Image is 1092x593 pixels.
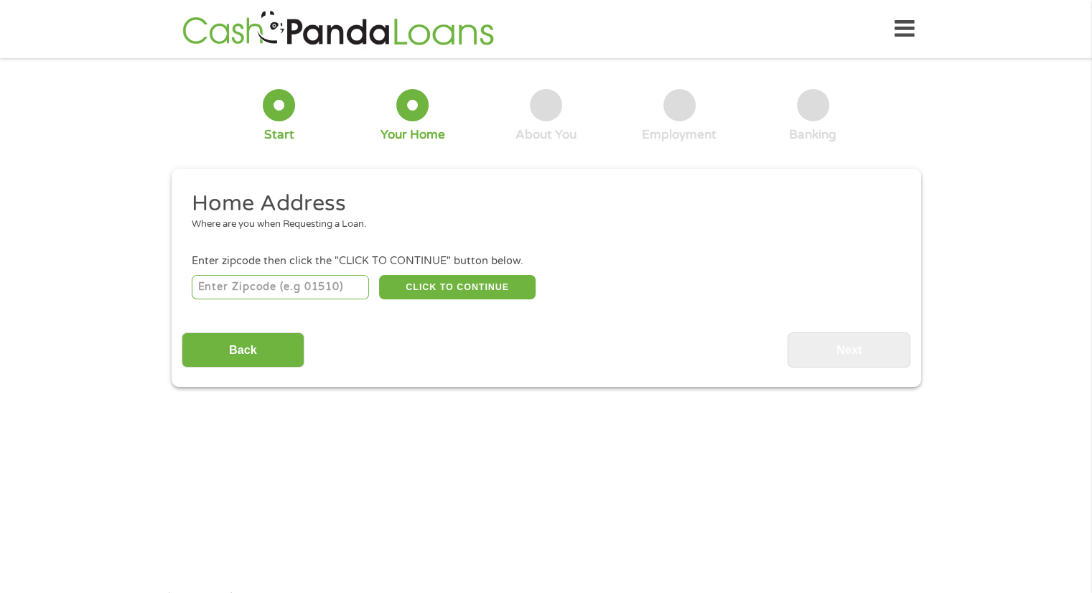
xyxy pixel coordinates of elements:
div: Your Home [381,127,445,143]
div: Start [264,127,294,143]
div: Enter zipcode then click the "CLICK TO CONTINUE" button below. [192,253,900,269]
input: Enter Zipcode (e.g 01510) [192,275,369,299]
input: Next [788,332,910,368]
img: GetLoanNow Logo [178,9,498,50]
button: CLICK TO CONTINUE [379,275,536,299]
div: Banking [789,127,836,143]
div: Where are you when Requesting a Loan. [192,218,890,232]
div: About You [515,127,577,143]
input: Back [182,332,304,368]
h2: Home Address [192,190,890,218]
div: Employment [642,127,717,143]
